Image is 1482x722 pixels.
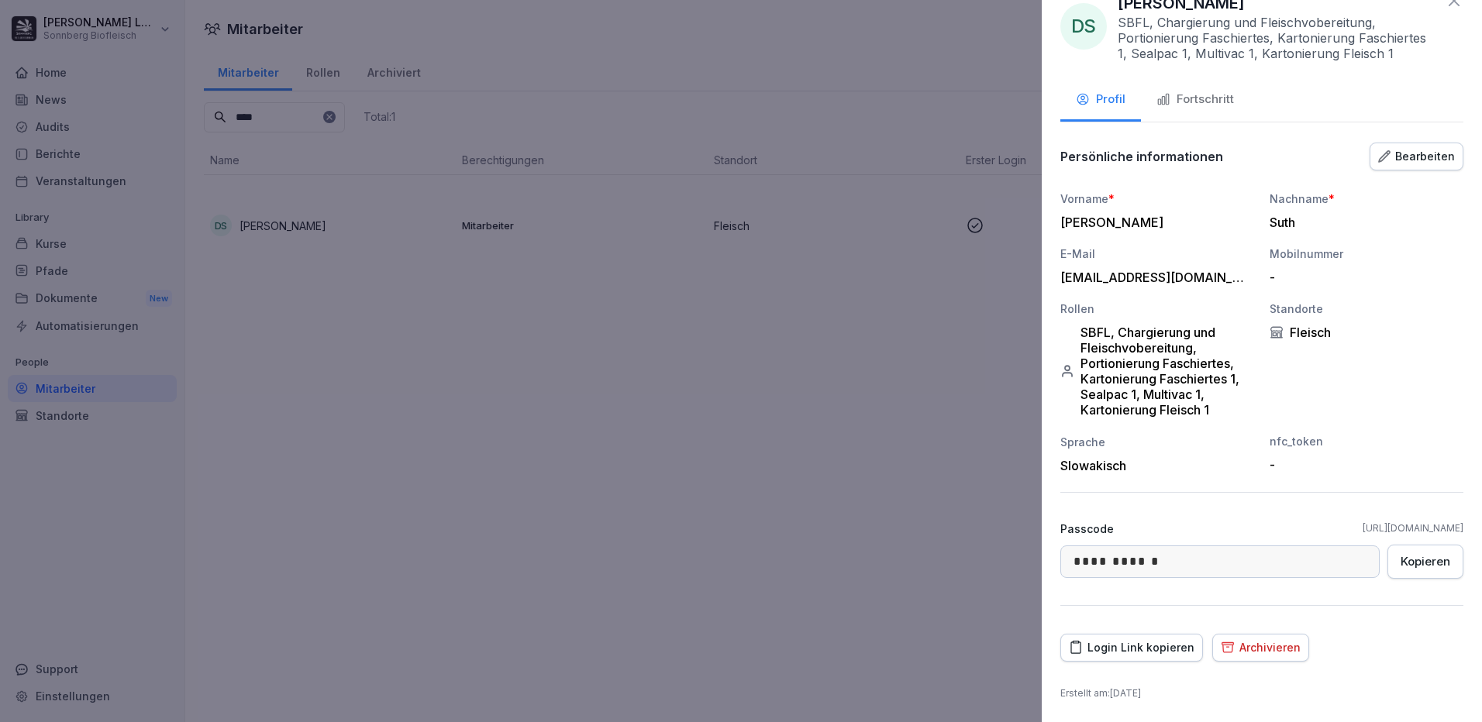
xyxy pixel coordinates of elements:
[1270,270,1456,285] div: -
[1270,191,1463,207] div: Nachname
[1060,301,1254,317] div: Rollen
[1270,215,1456,230] div: Suth
[1212,634,1309,662] button: Archivieren
[1401,553,1450,570] div: Kopieren
[1060,191,1254,207] div: Vorname
[1069,639,1194,656] div: Login Link kopieren
[1270,325,1463,340] div: Fleisch
[1060,686,1463,700] p: Erstellt am : [DATE]
[1270,301,1463,317] div: Standorte
[1378,148,1455,165] div: Bearbeiten
[1387,545,1463,579] button: Kopieren
[1370,143,1463,170] button: Bearbeiten
[1141,80,1249,122] button: Fortschritt
[1060,521,1114,537] p: Passcode
[1060,270,1246,285] div: [EMAIL_ADDRESS][DOMAIN_NAME]
[1060,434,1254,450] div: Sprache
[1363,521,1463,535] a: [URL][DOMAIN_NAME]
[1270,457,1456,473] div: -
[1060,634,1203,662] button: Login Link kopieren
[1221,639,1301,656] div: Archivieren
[1060,246,1254,262] div: E-Mail
[1060,149,1223,164] p: Persönliche informationen
[1060,3,1107,50] div: DS
[1118,15,1437,61] p: SBFL, Chargierung und Fleischvobereitung, Portionierung Faschiertes, Kartonierung Faschiertes 1, ...
[1060,215,1246,230] div: [PERSON_NAME]
[1270,246,1463,262] div: Mobilnummer
[1270,433,1463,449] div: nfc_token
[1060,458,1254,473] div: Slowakisch
[1060,325,1254,418] div: SBFL, Chargierung und Fleischvobereitung, Portionierung Faschiertes, Kartonierung Faschiertes 1, ...
[1060,80,1141,122] button: Profil
[1076,91,1125,108] div: Profil
[1156,91,1234,108] div: Fortschritt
